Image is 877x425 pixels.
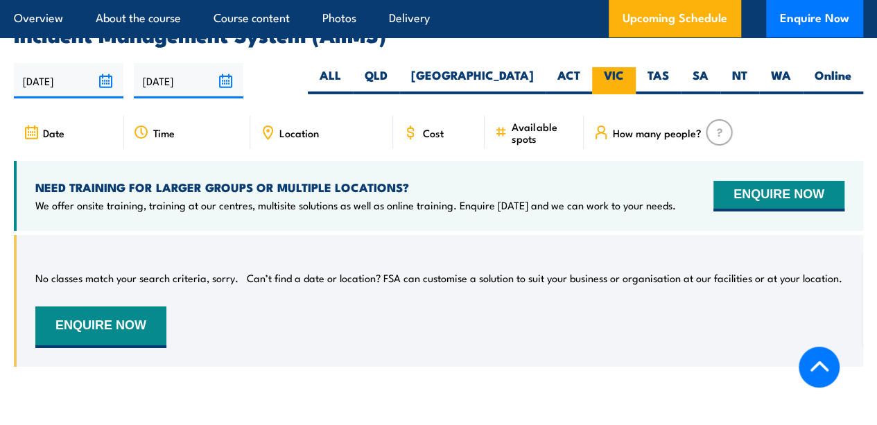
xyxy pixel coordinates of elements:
span: Date [43,127,64,139]
span: Location [279,127,319,139]
input: From date [14,63,123,98]
button: ENQUIRE NOW [35,306,166,348]
label: ACT [546,67,592,94]
label: NT [720,67,759,94]
span: Cost [422,127,443,139]
span: Available spots [512,121,574,144]
span: Time [153,127,175,139]
p: We offer onsite training, training at our centres, multisite solutions as well as online training... [35,198,676,212]
label: ALL [308,67,353,94]
p: Can’t find a date or location? FSA can customise a solution to suit your business or organisation... [247,271,842,285]
button: ENQUIRE NOW [713,181,844,211]
h2: UPCOMING SCHEDULE FOR - "Course in Awareness of the Australasian Inter-service Incident Managemen... [14,7,863,43]
label: WA [759,67,803,94]
h4: NEED TRAINING FOR LARGER GROUPS OR MULTIPLE LOCATIONS? [35,180,676,195]
label: QLD [353,67,399,94]
label: TAS [636,67,681,94]
input: To date [134,63,243,98]
p: No classes match your search criteria, sorry. [35,271,238,285]
label: [GEOGRAPHIC_DATA] [399,67,546,94]
label: SA [681,67,720,94]
span: How many people? [613,127,702,139]
label: Online [803,67,863,94]
label: VIC [592,67,636,94]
